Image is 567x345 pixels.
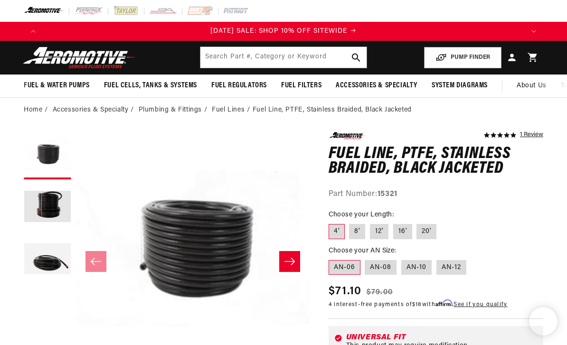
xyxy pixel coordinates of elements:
a: Home [24,105,42,115]
h1: Fuel Line, PTFE, Stainless Braided, Black Jacketed [329,147,543,177]
div: 1 of 3 [43,26,524,37]
li: Fuel Line, PTFE, Stainless Braided, Black Jacketed [253,105,412,115]
p: 4 interest-free payments of with . [329,300,508,309]
label: AN-12 [436,260,466,275]
label: 16' [393,224,412,239]
summary: System Diagrams [425,75,495,97]
button: Load image 3 in gallery view [24,236,71,284]
button: search button [346,47,367,68]
img: Aeromotive [20,47,139,69]
summary: Fuel Regulators [204,75,274,97]
span: $18 [412,302,422,308]
nav: breadcrumbs [24,105,543,115]
label: AN-08 [365,260,397,275]
span: Fuel Filters [281,81,321,91]
summary: Fuel Filters [274,75,329,97]
button: PUMP FINDER [424,47,501,68]
button: Translation missing: en.sections.announcements.next_announcement [524,22,543,41]
label: 8' [349,224,365,239]
summary: Fuel Cells, Tanks & Systems [97,75,204,97]
a: 1 reviews [520,132,543,139]
label: 4' [329,224,345,239]
span: $71.10 [329,283,362,300]
summary: Accessories & Specialty [329,75,425,97]
li: Accessories & Specialty [53,105,136,115]
legend: Choose your AN Size: [329,246,397,256]
label: 12' [370,224,388,239]
a: Fuel Lines [212,105,245,115]
span: [DATE] SALE: SHOP 10% OFF SITEWIDE [210,28,347,35]
button: Translation missing: en.sections.announcements.previous_announcement [24,22,43,41]
button: Slide right [279,251,300,272]
div: Universal Fit [346,334,538,341]
s: $79.00 [367,287,393,298]
button: Slide left [85,251,106,272]
button: Load image 1 in gallery view [24,132,71,179]
span: Fuel Regulators [211,81,267,91]
label: 20' [416,224,436,239]
span: About Us [517,82,547,89]
span: Accessories & Specialty [336,81,417,91]
span: Affirm [435,299,452,307]
span: Fuel & Water Pumps [24,81,90,91]
span: System Diagrams [432,81,488,91]
a: Plumbing & Fittings [139,105,202,115]
input: Search by Part Number, Category or Keyword [200,47,366,68]
strong: 15321 [378,190,397,198]
a: See if you qualify - Learn more about Affirm Financing (opens in modal) [454,302,507,308]
label: AN-06 [329,260,360,275]
label: AN-10 [401,260,432,275]
a: About Us [510,75,554,97]
span: Fuel Cells, Tanks & Systems [104,81,197,91]
legend: Choose your Length: [329,210,395,220]
div: Part Number: [329,188,543,201]
button: Load image 2 in gallery view [24,184,71,232]
summary: Fuel & Water Pumps [17,75,97,97]
div: Announcement [43,26,524,37]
